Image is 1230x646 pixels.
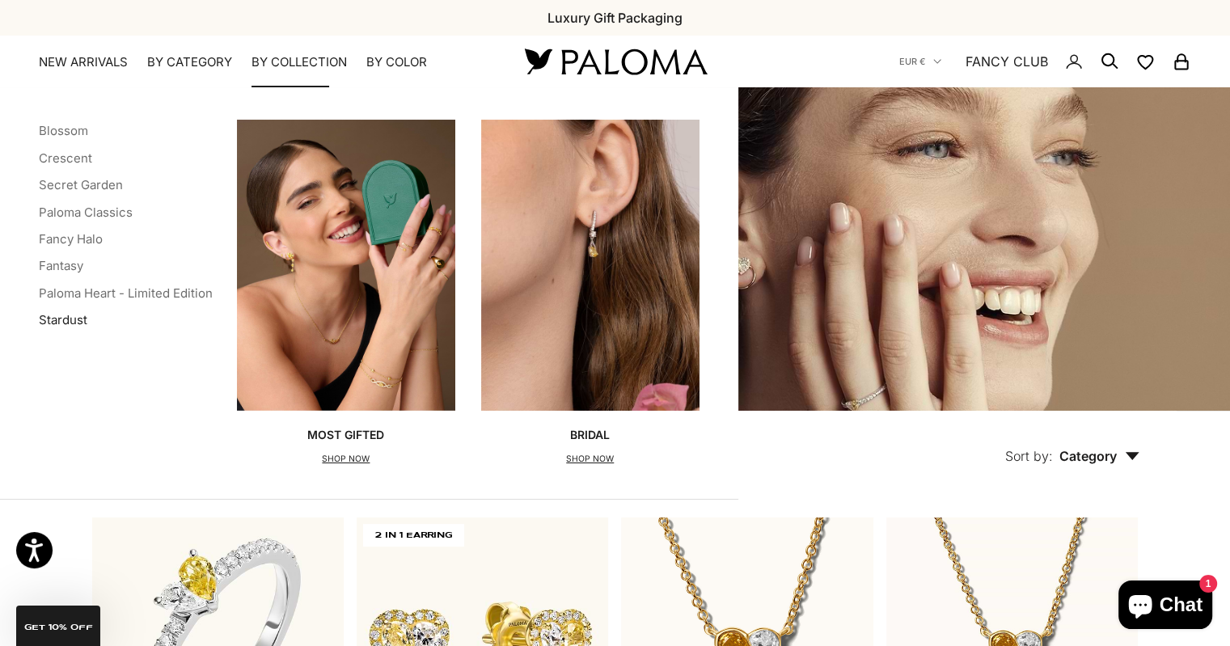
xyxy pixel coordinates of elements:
a: BridalSHOP NOW [481,120,700,467]
button: Sort by: Category [968,411,1177,479]
a: Stardust [39,312,87,327]
inbox-online-store-chat: Shopify online store chat [1114,581,1217,633]
a: NEW ARRIVALS [39,54,128,70]
a: Paloma Heart - Limited Edition [39,285,213,301]
a: Paloma Classics [39,205,133,220]
p: Most Gifted [307,427,384,443]
summary: By Color [366,54,427,70]
nav: Primary navigation [39,54,486,70]
span: Sort by: [1005,448,1053,464]
span: EUR € [899,54,925,69]
a: Secret Garden [39,177,123,192]
summary: By Category [147,54,232,70]
summary: By Collection [251,54,347,70]
p: SHOP NOW [566,451,614,467]
a: Most GiftedSHOP NOW [237,120,455,467]
div: GET 10% Off [16,606,100,646]
a: FANCY CLUB [966,51,1048,72]
button: EUR € [899,54,941,69]
span: GET 10% Off [24,623,93,631]
nav: Secondary navigation [899,36,1191,87]
p: Bridal [566,427,614,443]
a: Fantasy [39,258,83,273]
p: Luxury Gift Packaging [547,7,683,28]
span: 2 IN 1 EARRING [363,524,464,547]
a: Fancy Halo [39,231,103,247]
span: Category [1059,448,1139,464]
a: Crescent [39,150,92,166]
p: SHOP NOW [307,451,384,467]
a: Blossom [39,123,88,138]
